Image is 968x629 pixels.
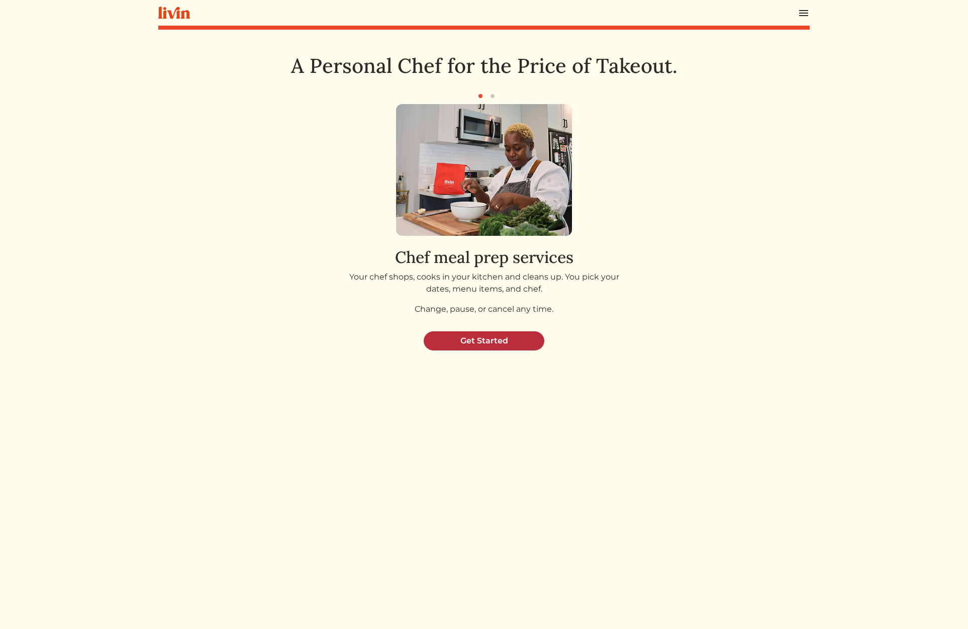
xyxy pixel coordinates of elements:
[339,303,630,315] p: Change, pause, or cancel any time.
[339,271,630,295] p: Your chef shops, cooks in your kitchen and cleans up. You pick your dates, menu items, and chef.
[240,54,728,78] h1: A Personal Chef for the Price of Takeout.
[424,331,544,350] a: Get Started
[798,7,810,19] img: menu_hamburger-cb6d353cf0ecd9f46ceae1c99ecbeb4a00e71ca567a856bd81f57e9d8c17bb26.svg
[339,248,630,267] h2: Chef meal prep services
[158,7,190,19] img: livin-logo-a0d97d1a881af30f6274990eb6222085a2533c92bbd1e4f22c21b4f0d0e3210c.svg
[396,104,572,236] img: get_started_1-0a65ebd32e7c329797e27adf41642e3aafd0a893fca442ac9c35c8b44ad508ba.png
